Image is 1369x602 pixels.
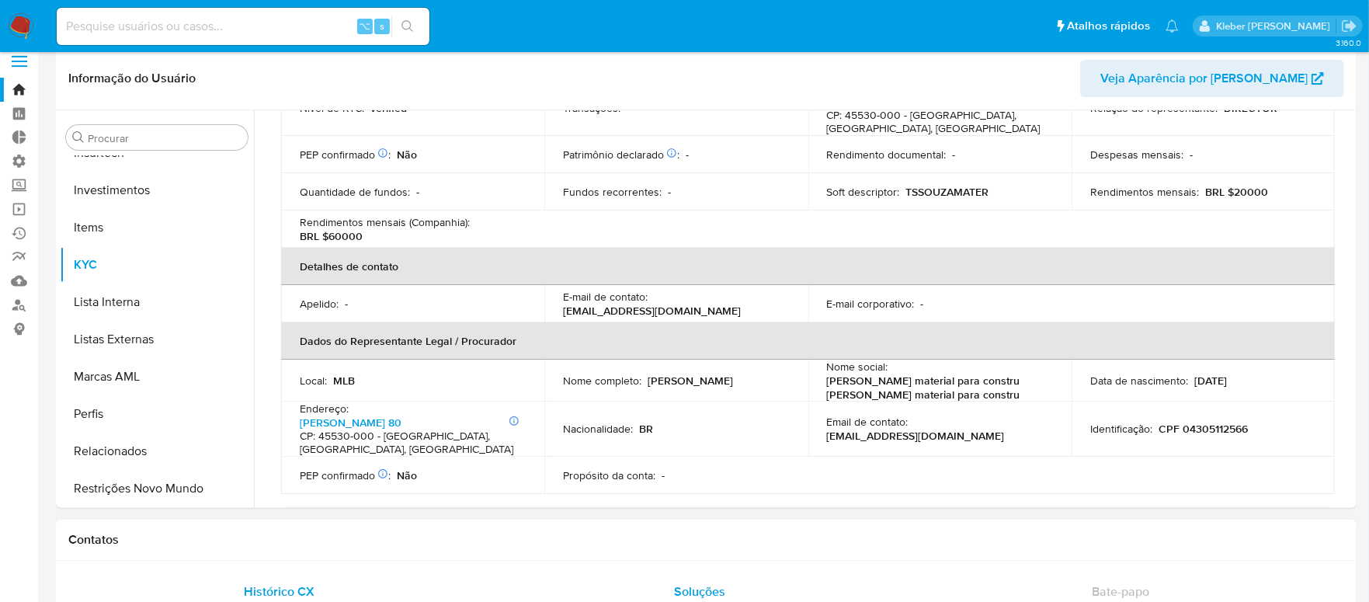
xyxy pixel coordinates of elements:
[370,101,407,115] p: verified
[668,185,671,199] p: -
[1092,583,1149,600] span: Bate-papo
[1090,422,1152,436] p: Identificação :
[60,321,254,358] button: Listas Externas
[300,468,391,482] p: PEP confirmado :
[359,19,370,33] span: ⌥
[1080,60,1344,97] button: Veja Aparência por [PERSON_NAME]
[563,290,648,304] p: E-mail de contato :
[674,583,725,600] span: Soluções
[563,148,679,162] p: Patrimônio declarado :
[88,131,241,145] input: Procurar
[300,229,363,243] p: BRL $60000
[953,148,956,162] p: -
[300,415,401,430] a: [PERSON_NAME] 80
[281,322,1335,360] th: Dados do Representante Legal / Procurador
[686,148,689,162] p: -
[1166,19,1179,33] a: Notificações
[1100,60,1308,97] span: Veja Aparência por [PERSON_NAME]
[57,16,429,37] input: Pesquise usuários ou casos...
[345,297,348,311] p: -
[1336,37,1361,49] span: 3.160.0
[333,374,355,388] p: MLB
[827,360,888,374] p: Nome social :
[300,297,339,311] p: Apelido :
[68,71,196,86] h1: Informação do Usuário
[563,422,633,436] p: Nacionalidade :
[300,402,349,416] p: Endereço :
[300,374,327,388] p: Local :
[563,374,641,388] p: Nome completo :
[1205,185,1268,199] p: BRL $20000
[1224,101,1277,115] p: DIRECTOR
[827,374,1047,402] p: [PERSON_NAME] material para constru [PERSON_NAME] material para constru
[1341,18,1357,34] a: Sair
[300,101,364,115] p: Nível de KYC :
[281,248,1335,285] th: Detalhes de contato
[563,304,741,318] p: [EMAIL_ADDRESS][DOMAIN_NAME]
[639,422,653,436] p: BR
[60,284,254,321] button: Lista Interna
[300,430,519,457] h4: CP: 45530-000 - [GEOGRAPHIC_DATA], [GEOGRAPHIC_DATA], [GEOGRAPHIC_DATA]
[827,297,915,311] p: E-mail corporativo :
[60,395,254,433] button: Perfis
[1090,185,1199,199] p: Rendimentos mensais :
[1159,422,1248,436] p: CPF 04305112566
[244,583,314,600] span: Histórico CX
[827,109,1047,136] h4: CP: 45530-000 - [GEOGRAPHIC_DATA], [GEOGRAPHIC_DATA], [GEOGRAPHIC_DATA]
[563,101,620,115] p: Transações :
[827,185,900,199] p: Soft descriptor :
[68,532,1344,548] h1: Contatos
[827,429,1005,443] p: [EMAIL_ADDRESS][DOMAIN_NAME]
[627,101,630,115] p: -
[397,148,417,162] p: Não
[662,468,665,482] p: -
[300,215,470,229] p: Rendimentos mensais (Companhia) :
[300,185,410,199] p: Quantidade de fundos :
[563,185,662,199] p: Fundos recorrentes :
[1190,148,1193,162] p: -
[60,209,254,246] button: Items
[906,185,989,199] p: TSSOUZAMATER
[1090,148,1183,162] p: Despesas mensais :
[827,415,909,429] p: Email de contato :
[827,148,947,162] p: Rendimento documental :
[60,470,254,507] button: Restrições Novo Mundo
[72,131,85,144] button: Procurar
[397,468,417,482] p: Não
[60,246,254,284] button: KYC
[380,19,384,33] span: s
[300,148,391,162] p: PEP confirmado :
[391,16,423,37] button: search-icon
[563,468,655,482] p: Propósito da conta :
[60,358,254,395] button: Marcas AML
[921,297,924,311] p: -
[60,433,254,470] button: Relacionados
[1216,19,1336,33] p: kleber.bueno@mercadolivre.com
[60,172,254,209] button: Investimentos
[416,185,419,199] p: -
[1067,18,1150,34] span: Atalhos rápidos
[1090,101,1218,115] p: Relação do representante :
[648,374,733,388] p: [PERSON_NAME]
[1090,374,1188,388] p: Data de nascimento :
[1194,374,1227,388] p: [DATE]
